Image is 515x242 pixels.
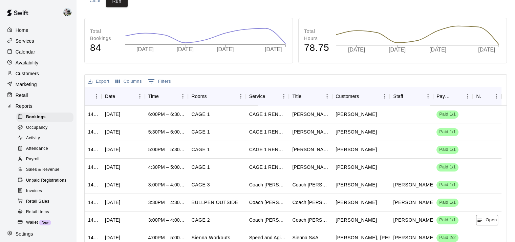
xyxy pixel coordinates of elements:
[453,92,463,101] button: Sort
[5,79,71,89] div: Marketing
[265,92,275,101] button: Sort
[236,91,246,101] button: Menu
[16,218,73,227] div: WalletNew
[16,92,28,99] p: Retail
[88,111,98,118] div: 1416107
[191,199,238,206] p: BULLPEN OUTSIDE
[191,87,207,106] div: Rooms
[105,234,120,241] div: Mon, Sep 08, 2025
[336,217,377,224] p: Samuel Johanson
[16,165,76,175] a: Sales & Revenue
[26,188,42,195] span: Invoices
[336,181,377,188] p: Roger Dorman
[26,166,60,173] span: Sales & Revenue
[26,177,66,184] span: Unpaid Registrations
[26,145,48,152] span: Attendance
[436,235,458,241] span: Paid 2/2
[5,101,71,111] a: Reports
[135,91,145,101] button: Menu
[191,128,210,136] p: CAGE 1
[246,87,289,106] div: Service
[5,36,71,46] div: Services
[16,155,73,164] div: Payroll
[389,47,406,53] tspan: [DATE]
[105,111,120,118] div: Wed, Sep 10, 2025
[148,199,185,206] div: 3:30PM – 4:30PM
[336,111,377,118] p: Colton Yack
[423,91,433,101] button: Menu
[5,25,71,35] a: Home
[436,111,458,118] span: Paid 1/1
[188,87,245,106] div: Rooms
[148,181,185,188] div: 3:00PM – 4:00PM
[482,92,491,101] button: Sort
[304,42,329,54] h4: 78.75
[479,47,496,53] tspan: [DATE]
[105,128,120,135] div: Wed, Sep 10, 2025
[16,122,76,133] a: Occupancy
[16,70,39,77] p: Customers
[191,111,210,118] p: CAGE 1
[16,154,76,165] a: Payroll
[90,42,118,54] h4: 84
[177,46,194,52] tspan: [DATE]
[336,164,377,171] p: Colton Yack
[148,87,159,106] div: Time
[249,181,286,188] div: Coach Hansen Hitting One on One
[148,164,185,170] div: 4:30PM – 5:00PM
[476,87,482,106] div: Notes
[145,87,188,106] div: Time
[16,81,37,88] p: Marketing
[292,111,329,118] div: Colton Yack
[436,182,458,188] span: Paid 1/1
[5,229,71,239] a: Settings
[26,156,39,163] span: Payroll
[16,59,39,66] p: Availability
[16,112,76,122] a: Bookings
[191,217,210,224] p: CAGE 2
[249,111,286,118] div: CAGE 1 RENTAL
[88,217,98,223] div: 1406926
[90,28,118,42] p: Total Bookings
[430,47,447,53] tspan: [DATE]
[62,5,76,19] div: Matt Hill
[88,146,98,153] div: 1416105
[393,87,403,106] div: Staff
[393,181,434,188] p: Cody Hansen
[88,199,98,206] div: 1411154
[159,92,168,101] button: Sort
[146,76,173,87] button: Show filters
[433,87,473,106] div: Payment
[436,164,458,170] span: Paid 1/1
[16,176,73,185] div: Unpaid Registrations
[336,199,377,206] p: Tamlyn Martin
[63,8,71,16] img: Matt Hill
[279,91,289,101] button: Menu
[16,196,76,207] a: Retail Sales
[16,207,73,217] div: Retail Items
[5,58,71,68] div: Availability
[115,92,125,101] button: Sort
[390,87,433,106] div: Staff
[85,87,102,106] div: ID
[393,217,434,224] p: Matt Hill
[491,91,501,101] button: Menu
[249,146,286,153] div: CAGE 1 RENTAL
[26,114,46,121] span: Bookings
[16,165,73,175] div: Sales & Revenue
[191,181,210,188] p: CAGE 3
[26,124,48,131] span: Occupancy
[114,76,144,87] button: Select columns
[16,103,33,109] p: Reports
[16,38,34,44] p: Services
[322,91,332,101] button: Menu
[436,217,458,223] span: Paid 1/1
[16,197,73,206] div: Retail Sales
[289,87,332,106] div: Title
[463,91,473,101] button: Menu
[16,123,73,133] div: Occupancy
[16,133,76,144] a: Activity
[336,128,377,136] p: Colton Yack
[16,207,76,217] a: Retail Items
[292,128,329,135] div: Colton Yack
